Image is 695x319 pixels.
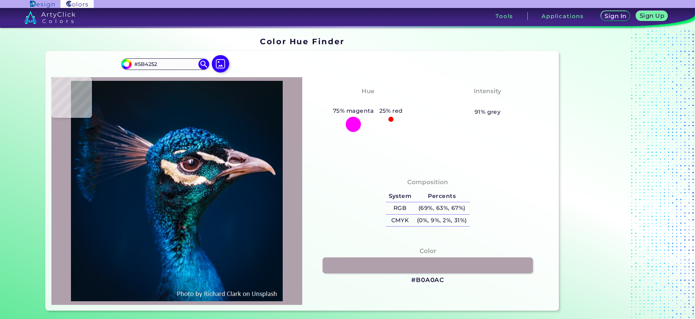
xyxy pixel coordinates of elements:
h3: #B0A0AC [411,276,444,285]
img: logo_artyclick_colors_white.svg [24,11,75,24]
h5: (69%, 63%, 67%) [414,202,469,214]
h5: Percents [414,190,469,202]
img: img_pavlin.jpg [55,81,299,301]
h4: Hue [362,86,374,96]
img: icon picture [212,55,229,72]
a: Sign Up [637,12,666,21]
h5: 91% grey [475,107,501,117]
h3: Almost None [462,98,513,106]
h5: Sign Up [641,13,663,18]
h5: CMYK [386,215,414,227]
iframe: Advertisement [562,34,652,313]
h5: Sign In [606,13,625,19]
h3: Applications [542,13,584,19]
h4: Color [420,246,436,256]
h5: (0%, 9%, 2%, 31%) [414,215,469,227]
h5: System [386,190,414,202]
h3: Tools [496,13,513,19]
h5: RGB [386,202,414,214]
h5: 25% red [376,106,406,116]
img: icon search [198,59,209,70]
a: Sign In [602,12,629,21]
input: type color.. [131,59,199,69]
h5: 75% magenta [330,106,376,116]
h1: Color Hue Finder [260,36,344,47]
h4: Intensity [474,86,501,96]
img: ArtyClick Design logo [30,1,54,8]
h4: Composition [407,177,448,187]
h3: Reddish Magenta [335,98,401,106]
